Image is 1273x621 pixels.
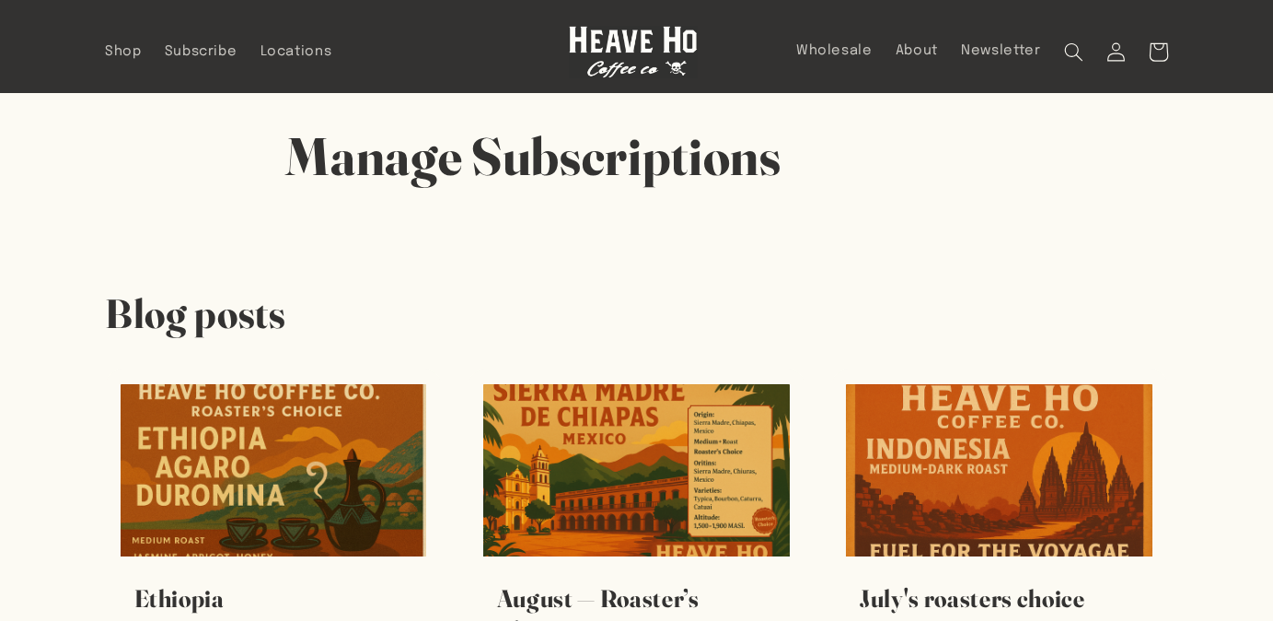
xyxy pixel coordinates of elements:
[950,30,1053,71] a: Newsletter
[260,43,332,61] span: Locations
[796,42,873,60] span: Wholesale
[249,31,343,72] a: Locations
[784,30,884,71] a: Wholesale
[884,30,949,71] a: About
[105,287,286,340] h2: Blog posts
[105,43,142,61] span: Shop
[961,42,1040,60] span: Newsletter
[93,31,153,72] a: Shop
[165,43,237,61] span: Subscribe
[569,26,698,78] img: Heave Ho Coffee Co
[153,31,249,72] a: Subscribe
[896,42,938,60] span: About
[1052,30,1094,73] summary: Search
[860,583,1139,615] a: July's roasters choice
[285,123,987,191] h1: Manage Subscriptions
